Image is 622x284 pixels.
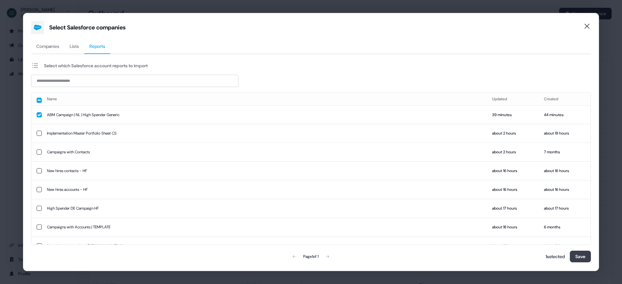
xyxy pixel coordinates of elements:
div: about 17 hours [492,205,534,212]
div: about 16 hours [544,186,585,193]
div: about 16 hours [544,168,585,174]
div: about 19 hours [492,243,534,249]
p: 1 selected [543,253,565,260]
td: New hires accounts - HF [42,180,487,199]
span: Lists [70,43,79,49]
td: How did you hear about [PERSON_NAME] V2 [42,236,487,255]
td: High Spender DE Campaign HF [42,199,487,218]
th: Name [42,93,487,105]
div: about 18 hours [492,224,534,230]
div: 39 minutes [492,112,534,118]
td: Campaigns with Contacts [42,143,487,161]
div: Select Salesforce companies [49,24,126,31]
span: Reports [89,43,105,49]
div: Select which Salesforce account reports to import [44,62,148,69]
th: Updated [487,93,539,105]
td: ABM Campaign | NL | High Spender Generic [42,105,487,124]
button: Close [581,20,593,33]
div: about 19 hours [544,243,585,249]
button: Save [570,251,591,262]
td: Campaigns with Accounts | TEMPLATE [42,218,487,236]
th: Created [539,93,591,105]
div: Page 1 of 1 [303,253,318,260]
div: about 17 hours [544,205,585,212]
div: 6 months [544,224,585,230]
div: about 2 hours [492,149,534,155]
td: Implementation Master Portfolio Sheet CS [42,124,487,143]
div: 44 minutes [544,112,585,118]
div: 7 months [544,149,585,155]
td: New hires contacts - HF [42,161,487,180]
div: about 2 hours [492,130,534,137]
div: about 19 hours [544,130,585,137]
div: about 16 hours [492,186,534,193]
div: about 16 hours [492,168,534,174]
span: Companies [36,43,59,49]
